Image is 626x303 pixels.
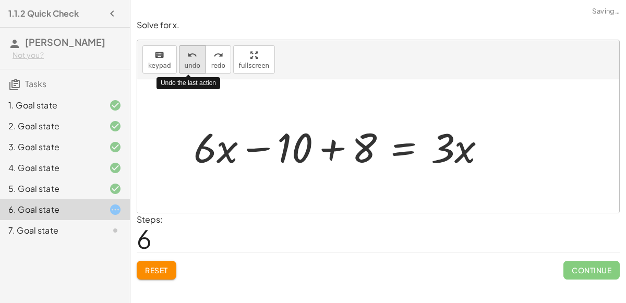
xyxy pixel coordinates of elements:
[137,223,152,254] span: 6
[148,62,171,69] span: keypad
[109,120,122,132] i: Task finished and correct.
[109,224,122,237] i: Task not started.
[8,203,92,216] div: 6. Goal state
[109,183,122,195] i: Task finished and correct.
[109,141,122,153] i: Task finished and correct.
[145,265,168,275] span: Reset
[13,50,122,60] div: Not you?
[592,6,620,17] span: Saving…
[142,45,177,74] button: keyboardkeypad
[211,62,225,69] span: redo
[213,49,223,62] i: redo
[8,7,79,20] h4: 1.1.2 Quick Check
[8,99,92,112] div: 1. Goal state
[8,141,92,153] div: 3. Goal state
[109,99,122,112] i: Task finished and correct.
[8,120,92,132] div: 2. Goal state
[137,19,620,31] p: Solve for x.
[239,62,269,69] span: fullscreen
[137,214,163,225] label: Steps:
[154,49,164,62] i: keyboard
[25,36,105,48] span: [PERSON_NAME]
[109,203,122,216] i: Task started.
[109,162,122,174] i: Task finished and correct.
[8,183,92,195] div: 5. Goal state
[8,224,92,237] div: 7. Goal state
[25,78,46,89] span: Tasks
[156,77,220,89] div: Undo the last action
[8,162,92,174] div: 4. Goal state
[179,45,206,74] button: undoundo
[137,261,176,280] button: Reset
[206,45,231,74] button: redoredo
[185,62,200,69] span: undo
[187,49,197,62] i: undo
[233,45,275,74] button: fullscreen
